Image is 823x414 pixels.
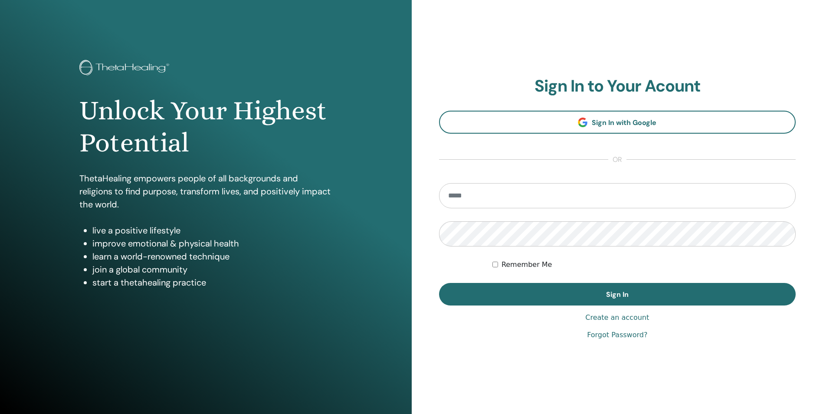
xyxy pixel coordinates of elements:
[79,95,332,159] h1: Unlock Your Highest Potential
[608,154,626,165] span: or
[502,260,552,270] label: Remember Me
[79,172,332,211] p: ThetaHealing empowers people of all backgrounds and religions to find purpose, transform lives, a...
[92,250,332,263] li: learn a world-renowned technique
[92,263,332,276] li: join a global community
[439,283,796,306] button: Sign In
[592,118,656,127] span: Sign In with Google
[92,276,332,289] li: start a thetahealing practice
[92,237,332,250] li: improve emotional & physical health
[587,330,647,340] a: Forgot Password?
[585,312,649,323] a: Create an account
[606,290,629,299] span: Sign In
[439,76,796,96] h2: Sign In to Your Acount
[92,224,332,237] li: live a positive lifestyle
[492,260,796,270] div: Keep me authenticated indefinitely or until I manually logout
[439,111,796,134] a: Sign In with Google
